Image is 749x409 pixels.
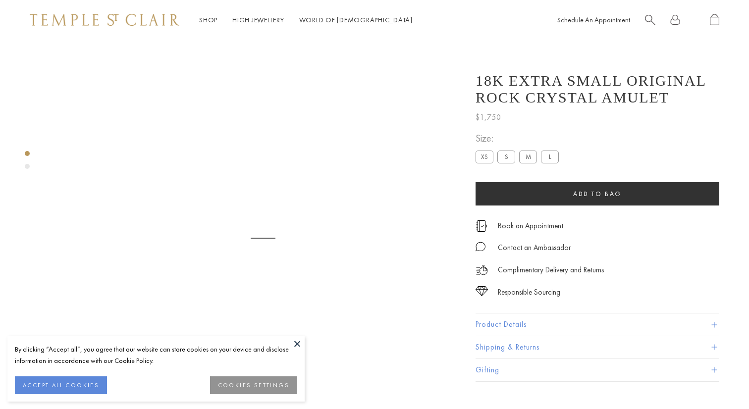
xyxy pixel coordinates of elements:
div: Product gallery navigation [25,149,30,177]
span: Size: [476,130,563,147]
img: icon_appointment.svg [476,220,487,232]
div: By clicking “Accept all”, you agree that our website can store cookies on your device and disclos... [15,344,297,366]
a: Schedule An Appointment [557,15,630,24]
span: Add to bag [573,190,622,198]
nav: Main navigation [199,14,413,26]
span: $1,750 [476,111,501,124]
div: Responsible Sourcing [498,286,560,299]
h1: 18K Extra Small Original Rock Crystal Amulet [476,72,719,106]
button: COOKIES SETTINGS [210,376,297,394]
button: Product Details [476,313,719,336]
a: Search [645,14,655,26]
img: icon_sourcing.svg [476,286,488,296]
img: icon_delivery.svg [476,264,488,276]
a: World of [DEMOGRAPHIC_DATA]World of [DEMOGRAPHIC_DATA] [299,15,413,24]
a: High JewelleryHigh Jewellery [232,15,284,24]
a: Book an Appointment [498,220,563,231]
p: Complimentary Delivery and Returns [498,264,604,276]
a: Open Shopping Bag [710,14,719,26]
img: Temple St. Clair [30,14,179,26]
label: S [497,151,515,163]
button: Gifting [476,359,719,381]
label: XS [476,151,493,163]
img: MessageIcon-01_2.svg [476,242,485,252]
button: Add to bag [476,182,719,205]
label: M [519,151,537,163]
a: ShopShop [199,15,217,24]
label: L [541,151,559,163]
div: Contact an Ambassador [498,242,571,254]
button: Shipping & Returns [476,336,719,358]
button: ACCEPT ALL COOKIES [15,376,107,394]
